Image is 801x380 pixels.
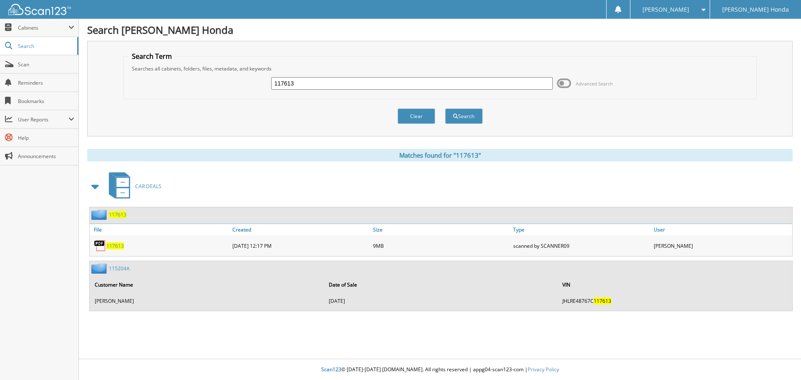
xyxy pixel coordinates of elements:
h1: Search [PERSON_NAME] Honda [87,23,793,37]
a: Privacy Policy [528,366,559,373]
span: Scan123 [321,366,341,373]
img: folder2.png [91,209,109,220]
td: JHLRE48767C [558,294,791,308]
img: folder2.png [91,263,109,274]
td: [DATE] [325,294,558,308]
span: User Reports [18,116,68,123]
span: Announcements [18,153,74,160]
button: Clear [398,108,435,124]
th: Date of Sale [325,276,558,293]
a: CAR DEALS [104,170,161,203]
div: Searches all cabinets, folders, files, metadata, and keywords [128,65,753,72]
a: Size [371,224,511,235]
th: VIN [558,276,791,293]
a: 117613 [109,211,126,218]
span: 117613 [594,297,611,305]
a: User [652,224,792,235]
span: Scan [18,61,74,68]
div: 9MB [371,237,511,254]
div: scanned by SCANNER09 [511,237,652,254]
span: CAR DEALS [135,183,161,190]
span: [PERSON_NAME] Honda [722,7,789,12]
span: Help [18,134,74,141]
span: Bookmarks [18,98,74,105]
a: File [90,224,230,235]
th: Customer Name [91,276,324,293]
a: 117613 [106,242,124,249]
a: 115204A [109,265,130,272]
span: [PERSON_NAME] [642,7,689,12]
div: [DATE] 12:17 PM [230,237,371,254]
div: [PERSON_NAME] [652,237,792,254]
a: Created [230,224,371,235]
div: Matches found for "117613" [87,149,793,161]
span: Reminders [18,79,74,86]
td: [PERSON_NAME] [91,294,324,308]
img: PDF.png [94,239,106,252]
span: Advanced Search [576,81,613,87]
legend: Search Term [128,52,176,61]
div: © [DATE]-[DATE] [DOMAIN_NAME]. All rights reserved | appg04-scan123-com | [79,360,801,380]
img: scan123-logo-white.svg [8,4,71,15]
button: Search [445,108,483,124]
span: Cabinets [18,24,68,31]
a: Type [511,224,652,235]
span: Search [18,43,73,50]
iframe: Chat Widget [759,340,801,380]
